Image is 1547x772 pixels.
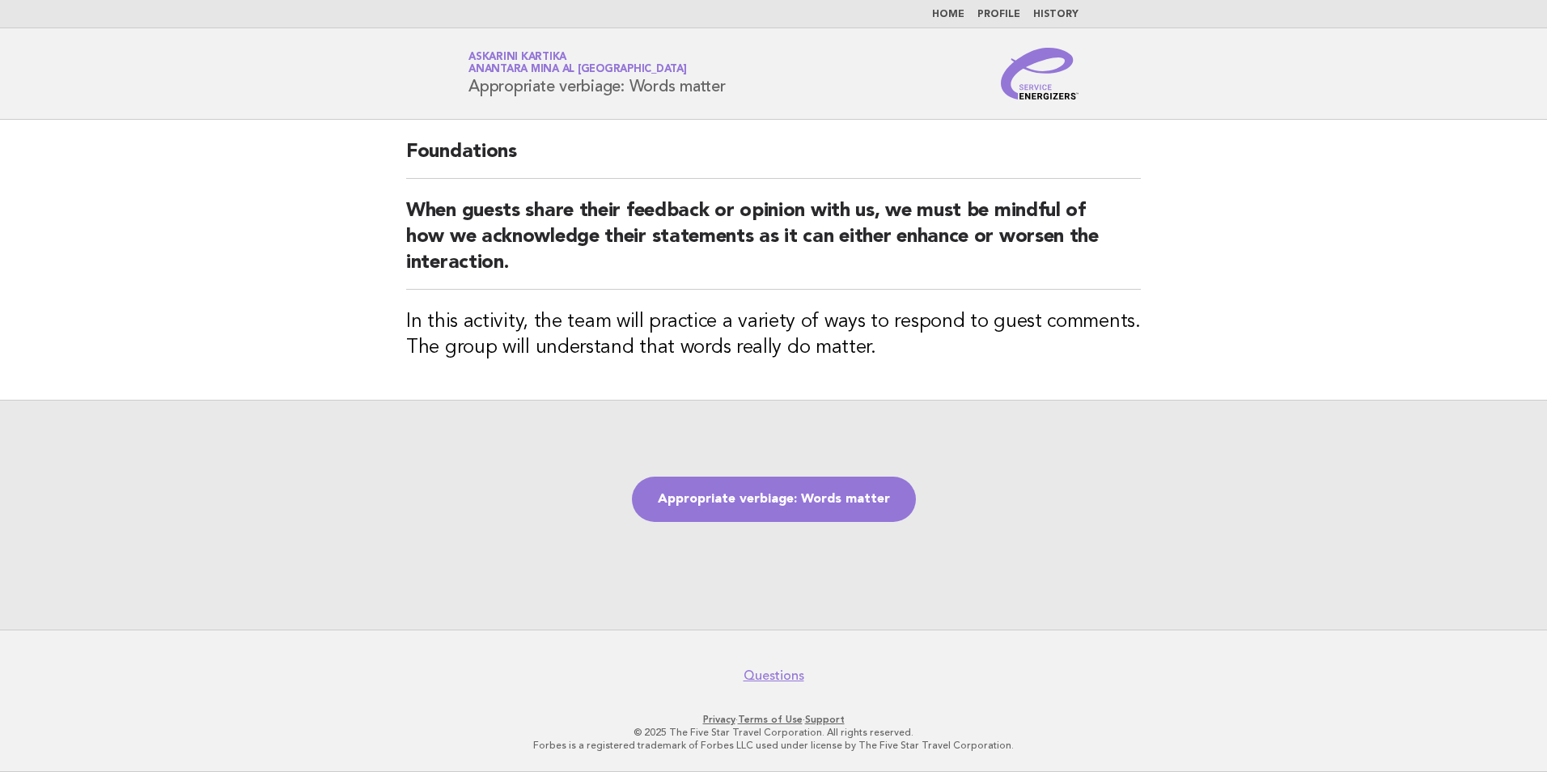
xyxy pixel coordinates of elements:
[406,309,1141,361] h3: In this activity, the team will practice a variety of ways to respond to guest comments. The grou...
[278,739,1269,752] p: Forbes is a registered trademark of Forbes LLC used under license by The Five Star Travel Corpora...
[468,65,687,75] span: Anantara Mina al [GEOGRAPHIC_DATA]
[744,668,804,684] a: Questions
[278,713,1269,726] p: · ·
[1033,10,1079,19] a: History
[805,714,845,725] a: Support
[977,10,1020,19] a: Profile
[406,139,1141,179] h2: Foundations
[278,726,1269,739] p: © 2025 The Five Star Travel Corporation. All rights reserved.
[932,10,964,19] a: Home
[632,477,916,522] a: Appropriate verbiage: Words matter
[738,714,803,725] a: Terms of Use
[468,53,726,95] h1: Appropriate verbiage: Words matter
[468,52,687,74] a: Askarini KartikaAnantara Mina al [GEOGRAPHIC_DATA]
[1001,48,1079,100] img: Service Energizers
[703,714,735,725] a: Privacy
[406,198,1141,290] h2: When guests share their feedback or opinion with us, we must be mindful of how we acknowledge the...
